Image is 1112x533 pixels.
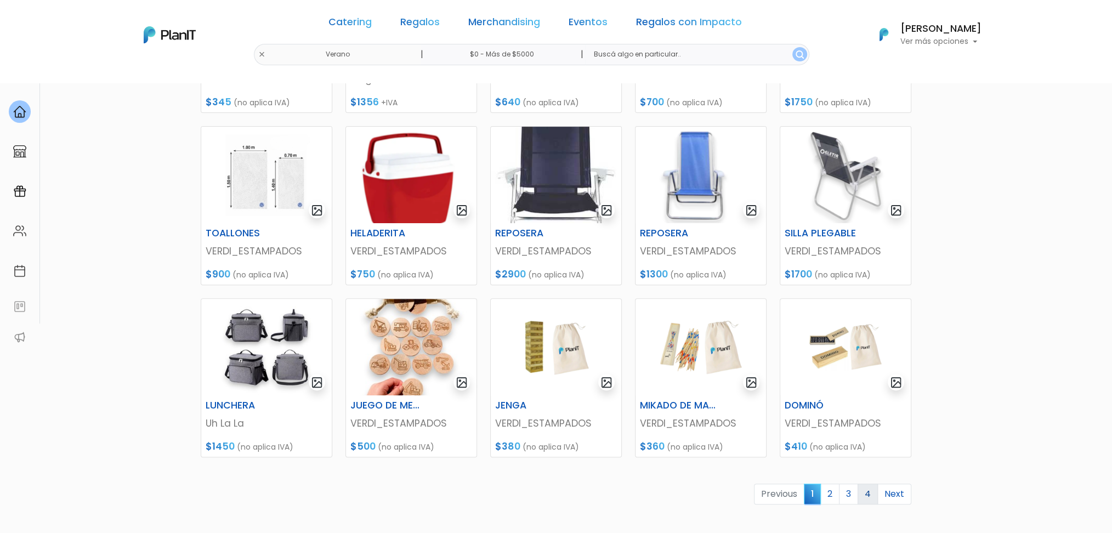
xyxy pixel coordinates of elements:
img: gallery-light [745,204,758,217]
img: marketplace-4ceaa7011d94191e9ded77b95e3339b90024bf715f7c57f8cf31f2d8c509eaba.svg [13,145,26,158]
img: thumb_2000___2000-Photoroom_-_2024-09-24T103210.271.jpg [346,299,476,395]
a: Merchandising [468,18,540,31]
h6: TOALLONES [199,228,289,239]
img: gallery-light [311,376,324,389]
a: Next [877,484,911,504]
a: gallery-light DOMINÓ VERDI_ESTAMPADOS $410 (no aplica IVA) [780,298,911,457]
a: gallery-light SILLA PLEGABLE VERDI_ESTAMPADOS $1700 (no aplica IVA) [780,126,911,285]
a: Eventos [569,18,608,31]
h6: MIKADO DE MADERA [633,400,723,411]
span: $700 [640,95,664,109]
img: thumb_Captura_de_pantalla_2024-09-05_150832.png [636,127,766,223]
img: user_04fe99587a33b9844688ac17b531be2b.png [88,66,110,88]
p: VERDI_ESTAMPADOS [495,416,617,430]
img: thumb_Captura_de_pantalla_2025-08-27_153741.png [346,127,476,223]
span: 1 [804,484,821,504]
strong: PLAN IT [38,89,70,98]
p: VERDI_ESTAMPADOS [350,244,472,258]
img: home-e721727adea9d79c4d83392d1f703f7f8bce08238fde08b1acbfd93340b81755.svg [13,105,26,118]
img: thumb_Dise%C3%B1o_sin_t%C3%ADtulo__97_.png [491,299,621,395]
span: $1300 [640,268,668,281]
span: $900 [206,268,230,281]
span: $1450 [206,440,235,453]
i: send [186,165,208,178]
h6: LUNCHERA [199,400,289,411]
h6: DOMINÓ [778,400,868,411]
a: gallery-light MIKADO DE MADERA VERDI_ESTAMPADOS $360 (no aplica IVA) [635,298,767,457]
span: $380 [495,440,520,453]
h6: JUEGO DE MEMORIA ECO [344,400,434,411]
div: PLAN IT Ya probaste PlanitGO? Vas a poder automatizarlas acciones de todo el año. Escribinos para... [29,77,193,146]
img: thumb_image__copia___copia___copia___copia___copia___copia___copia___copia___copia_-Photoroom__28... [201,299,332,395]
span: $360 [640,440,665,453]
span: $1700 [785,268,812,281]
p: VERDI_ESTAMPADOS [785,416,906,430]
span: (no aplica IVA) [377,269,434,280]
button: PlanIt Logo [PERSON_NAME] Ver más opciones [865,20,981,49]
span: $750 [350,268,375,281]
h6: HELADERITA [344,228,434,239]
span: +IVA [381,97,398,108]
h6: SILLA PLEGABLE [778,228,868,239]
img: gallery-light [311,204,324,217]
img: thumb_Captura_de_pantalla_2024-09-05_150741.png [780,127,911,223]
a: gallery-light REPOSERA VERDI_ESTAMPADOS $2900 (no aplica IVA) [490,126,622,285]
img: gallery-light [600,376,613,389]
h6: REPOSERA [489,228,578,239]
a: gallery-light HELADERITA VERDI_ESTAMPADOS $750 (no aplica IVA) [345,126,477,285]
a: gallery-light LUNCHERA Uh La La $1450 (no aplica IVA) [201,298,332,457]
img: PlanIt Logo [872,22,896,47]
img: close-6986928ebcb1d6c9903e3b54e860dbc4d054630f23adef3a32610726dff6a82b.svg [258,51,265,58]
img: gallery-light [600,204,613,217]
a: 3 [839,484,858,504]
span: (no aplica IVA) [232,269,289,280]
p: VERDI_ESTAMPADOS [640,416,762,430]
h6: JENGA [489,400,578,411]
span: (no aplica IVA) [523,97,579,108]
span: (no aplica IVA) [237,441,293,452]
img: gallery-light [890,204,903,217]
span: $345 [206,95,231,109]
span: $500 [350,440,376,453]
a: gallery-light JENGA VERDI_ESTAMPADOS $380 (no aplica IVA) [490,298,622,457]
img: gallery-light [745,376,758,389]
img: gallery-light [456,376,468,389]
span: (no aplica IVA) [378,441,434,452]
a: gallery-light REPOSERA VERDI_ESTAMPADOS $1300 (no aplica IVA) [635,126,767,285]
p: Uh La La [206,416,327,430]
img: user_d58e13f531133c46cb30575f4d864daf.jpeg [99,55,121,77]
a: Catering [328,18,372,31]
img: people-662611757002400ad9ed0e3c099ab2801c6687ba6c219adb57efc949bc21e19d.svg [13,224,26,237]
input: Buscá algo en particular.. [585,44,809,65]
img: gallery-light [456,204,468,217]
img: PlanIt Logo [144,26,196,43]
span: (no aplica IVA) [234,97,290,108]
p: Ver más opciones [900,38,981,46]
p: Ya probaste PlanitGO? Vas a poder automatizarlas acciones de todo el año. Escribinos para saber más! [38,101,183,137]
span: ¡Escríbenos! [57,167,167,178]
span: (no aplica IVA) [670,269,727,280]
div: J [29,66,193,88]
h6: REPOSERA [633,228,723,239]
span: (no aplica IVA) [814,269,871,280]
img: campaigns-02234683943229c281be62815700db0a1741e53638e28bf9629b52c665b00959.svg [13,185,26,198]
p: VERDI_ESTAMPADOS [206,244,327,258]
img: thumb_Dise%C3%B1o_sin_t%C3%ADtulo__95_.png [636,299,766,395]
a: Regalos con Impacto [636,18,742,31]
a: 4 [858,484,878,504]
span: $1356 [350,95,379,109]
p: VERDI_ESTAMPADOS [350,416,472,430]
i: keyboard_arrow_down [170,83,186,100]
a: 2 [820,484,839,504]
img: thumb_Captura_de_pantalla_2023-10-27_155328.jpg [201,127,332,223]
p: VERDI_ESTAMPADOS [495,244,617,258]
span: J [110,66,132,88]
span: $2900 [495,268,526,281]
h6: [PERSON_NAME] [900,24,981,34]
img: search_button-432b6d5273f82d61273b3651a40e1bd1b912527efae98b1b7a1b2c0702e16a8d.svg [796,50,804,59]
img: thumb_Dise%C3%B1o_sin_t%C3%ADtulo__96_.png [780,299,911,395]
img: calendar-87d922413cdce8b2cf7b7f5f62616a5cf9e4887200fb71536465627b3292af00.svg [13,264,26,277]
img: thumb_WhatsApp_Image_2023-11-21_at_17.30.47.jpeg [491,127,621,223]
img: feedback-78b5a0c8f98aac82b08bfc38622c3050aee476f2c9584af64705fc4e61158814.svg [13,300,26,313]
img: partners-52edf745621dab592f3b2c58e3bca9d71375a7ef29c3b500c9f145b62cc070d4.svg [13,331,26,344]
